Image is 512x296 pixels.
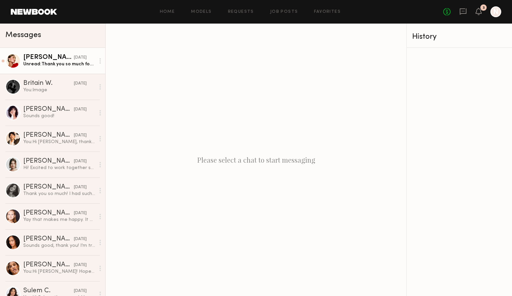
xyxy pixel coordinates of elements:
[23,184,74,191] div: [PERSON_NAME]
[314,10,341,14] a: Favorites
[270,10,298,14] a: Job Posts
[160,10,175,14] a: Home
[74,210,87,217] div: [DATE]
[23,210,74,217] div: [PERSON_NAME]
[74,55,87,61] div: [DATE]
[74,184,87,191] div: [DATE]
[23,242,95,249] div: Sounds good, thank you! I’m trying to look, but don’t think i’m able to do it on my end. I’ve had...
[23,139,95,145] div: You: Hi [PERSON_NAME], thank you for getting back to us! We completely understand and respect you...
[490,6,501,17] a: N
[23,106,74,113] div: [PERSON_NAME]
[23,165,95,171] div: Hi! Excited to work together soon :).
[23,87,95,93] div: You: Image
[23,113,95,119] div: Sounds good!
[23,268,95,275] div: You: Hi [PERSON_NAME]! Hope you enjoyed your cruise! Thank you so much for your interest in worki...
[5,31,41,39] span: Messages
[74,236,87,242] div: [DATE]
[191,10,211,14] a: Models
[23,236,74,242] div: [PERSON_NAME]
[74,80,87,87] div: [DATE]
[74,262,87,268] div: [DATE]
[74,288,87,294] div: [DATE]
[106,24,406,296] div: Please select a chat to start messaging
[23,288,74,294] div: Sulem C.
[23,158,74,165] div: [PERSON_NAME]
[23,191,95,197] div: Thank you so much! I had such a lovely day!
[23,80,74,87] div: Britain W.
[74,106,87,113] div: [DATE]
[483,6,485,10] div: 3
[23,217,95,223] div: Yay that makes me happy. It was so nice working with you all! Thank you for having me :)
[228,10,254,14] a: Requests
[23,132,74,139] div: [PERSON_NAME]
[23,262,74,268] div: [PERSON_NAME]
[23,54,74,61] div: [PERSON_NAME]
[74,132,87,139] div: [DATE]
[23,61,95,67] div: Unread: Thank you so much for the request. I was wondering if there might be a little flexibility...
[412,33,507,41] div: History
[74,158,87,165] div: [DATE]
